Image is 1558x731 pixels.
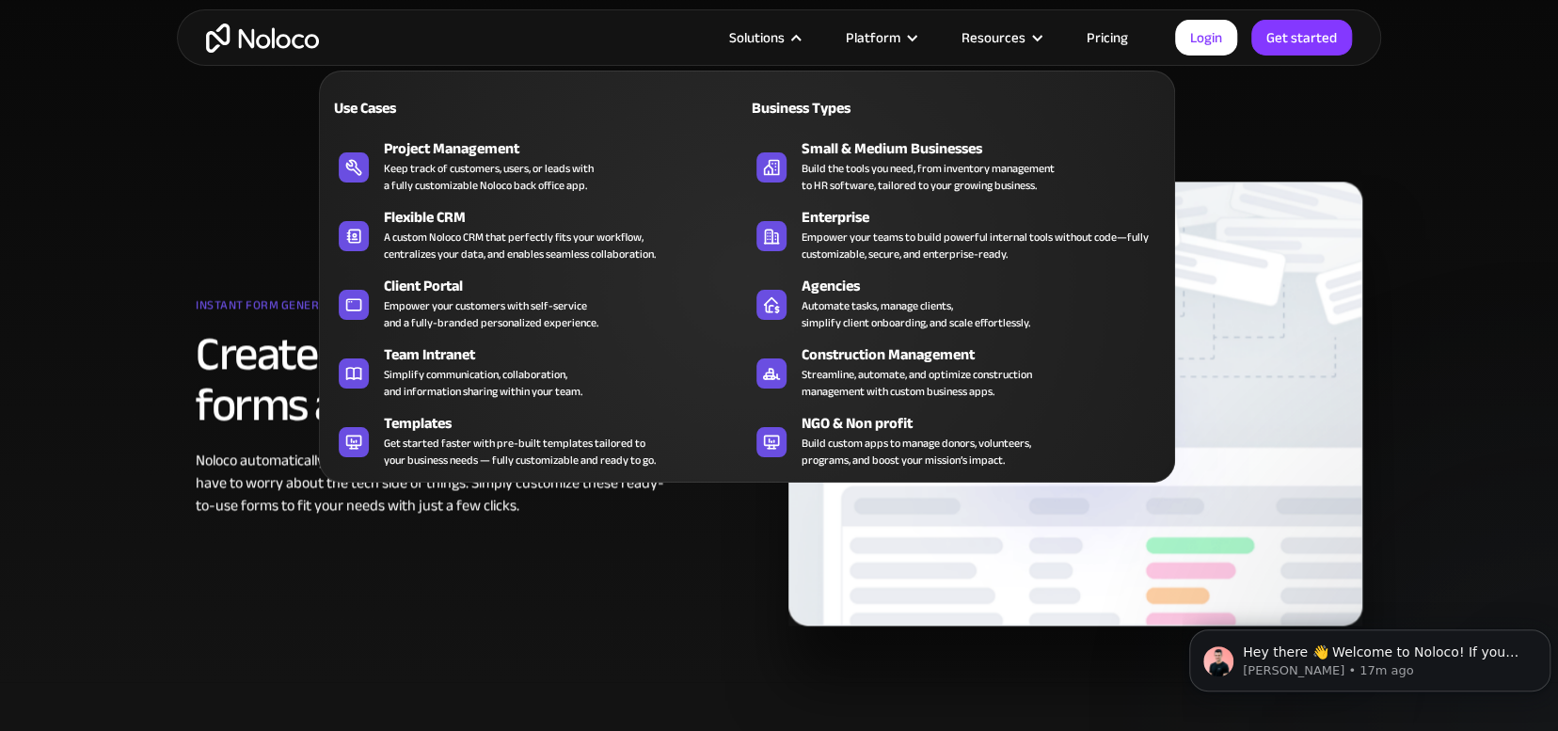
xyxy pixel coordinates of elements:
a: Flexible CRMA custom Noloco CRM that perfectly fits your workflow,centralizes your data, and enab... [329,202,747,266]
div: Team Intranet [384,343,755,366]
div: Keep track of customers, users, or leads with a fully customizable Noloco back office app. [384,160,594,194]
div: Use Cases [329,97,531,119]
a: Small & Medium BusinessesBuild the tools you need, from inventory managementto HR software, tailo... [747,134,1165,198]
div: Agencies [802,275,1173,297]
a: Construction ManagementStreamline, automate, and optimize constructionmanagement with custom busi... [747,340,1165,404]
div: Templates [384,412,755,435]
div: Resources [962,25,1025,50]
a: home [206,24,319,53]
a: TemplatesGet started faster with pre-built templates tailored toyour business needs — fully custo... [329,408,747,472]
a: Business Types [747,86,1165,129]
a: Client PortalEmpower your customers with self-serviceand a fully-branded personalized experience. [329,271,747,335]
div: Small & Medium Businesses [802,137,1173,160]
div: Automate tasks, manage clients, simplify client onboarding, and scale effortlessly. [802,297,1030,331]
div: Platform [822,25,938,50]
a: Team IntranetSimplify communication, collaboration,and information sharing within your team. [329,340,747,404]
div: Instant form generation [196,291,671,328]
div: Enterprise [802,206,1173,229]
div: Get started faster with pre-built templates tailored to your business needs — fully customizable ... [384,435,656,469]
div: Build the tools you need, from inventory management to HR software, tailored to your growing busi... [802,160,1055,194]
div: A custom Noloco CRM that perfectly fits your workflow, centralizes your data, and enables seamles... [384,229,656,262]
a: Pricing [1063,25,1152,50]
div: Client Portal [384,275,755,297]
a: Project ManagementKeep track of customers, users, or leads witha fully customizable Noloco back o... [329,134,747,198]
div: Project Management [384,137,755,160]
a: NGO & Non profitBuild custom apps to manage donors, volunteers,programs, and boost your mission’s... [747,408,1165,472]
h2: Create customizable forms automatically [196,328,671,430]
div: Flexible CRM [384,206,755,229]
iframe: Intercom notifications message [1182,590,1558,722]
div: Resources [938,25,1063,50]
div: Solutions [729,25,785,50]
div: Simplify communication, collaboration, and information sharing within your team. [384,366,582,400]
a: Get started [1251,20,1352,56]
a: EnterpriseEmpower your teams to build powerful internal tools without code—fully customizable, se... [747,202,1165,266]
div: Solutions [706,25,822,50]
a: AgenciesAutomate tasks, manage clients,simplify client onboarding, and scale effortlessly. [747,271,1165,335]
a: Login [1175,20,1237,56]
div: Build custom apps to manage donors, volunteers, programs, and boost your mission’s impact. [802,435,1031,469]
div: Noloco automatically creates forms for each of your data sets, so you don’t have to worry about t... [196,449,671,516]
div: Empower your customers with self-service and a fully-branded personalized experience. [384,297,598,331]
div: Platform [846,25,900,50]
div: Streamline, automate, and optimize construction management with custom business apps. [802,366,1032,400]
div: NGO & Non profit [802,412,1173,435]
a: Use Cases [329,86,747,129]
div: Business Types [747,97,948,119]
nav: Solutions [319,44,1175,483]
div: Empower your teams to build powerful internal tools without code—fully customizable, secure, and ... [802,229,1155,262]
div: Construction Management [802,343,1173,366]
